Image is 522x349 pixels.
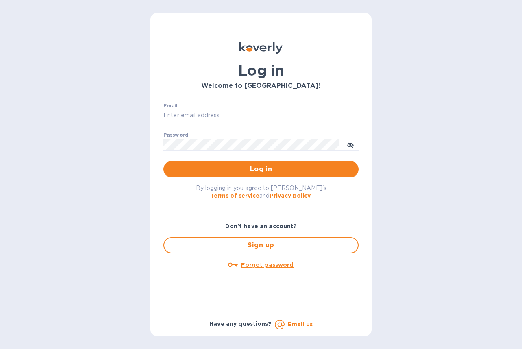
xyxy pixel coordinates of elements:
[171,240,351,250] span: Sign up
[163,103,178,108] label: Email
[342,136,359,153] button: toggle password visibility
[288,321,313,327] a: Email us
[241,262,294,268] u: Forgot password
[163,161,359,177] button: Log in
[239,42,283,54] img: Koverly
[225,223,297,229] b: Don't have an account?
[163,62,359,79] h1: Log in
[209,321,272,327] b: Have any questions?
[163,109,359,122] input: Enter email address
[163,237,359,253] button: Sign up
[163,82,359,90] h3: Welcome to [GEOGRAPHIC_DATA]!
[210,192,259,199] a: Terms of service
[170,164,352,174] span: Log in
[270,192,311,199] a: Privacy policy
[163,133,188,137] label: Password
[196,185,326,199] span: By logging in you agree to [PERSON_NAME]'s and .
